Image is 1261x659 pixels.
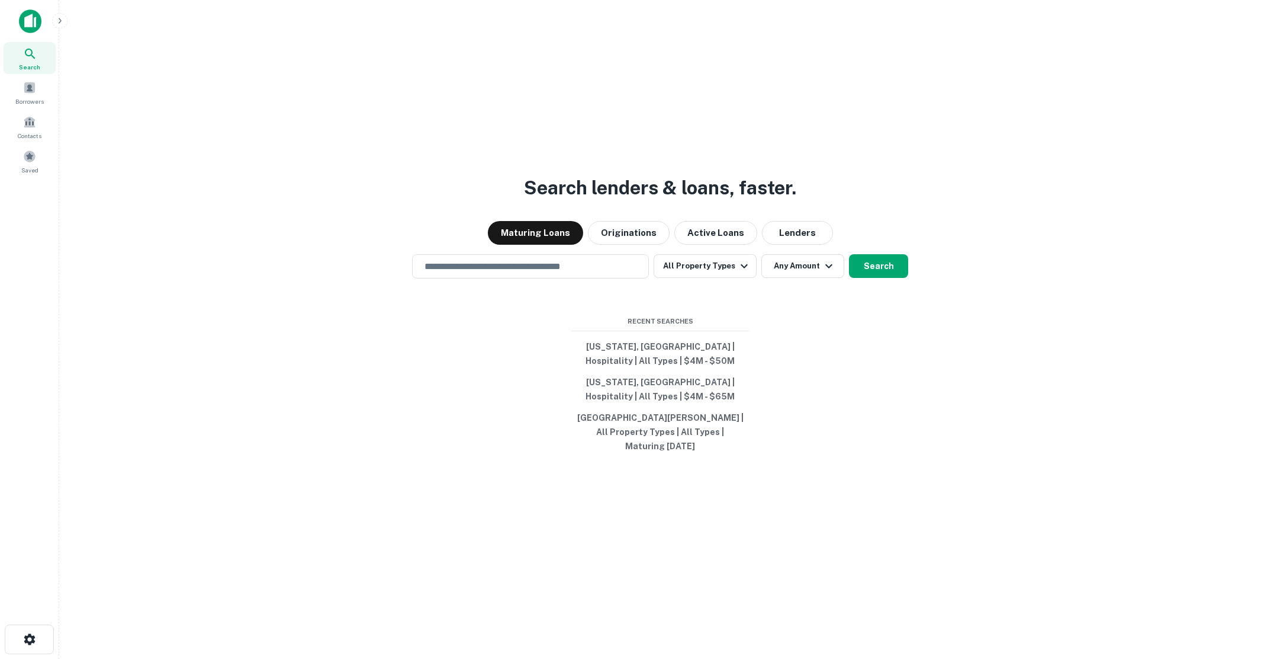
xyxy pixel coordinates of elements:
span: Saved [21,165,38,175]
button: [US_STATE], [GEOGRAPHIC_DATA] | Hospitality | All Types | $4M - $65M [571,372,749,407]
button: [GEOGRAPHIC_DATA][PERSON_NAME] | All Property Types | All Types | Maturing [DATE] [571,407,749,457]
span: Search [19,62,40,72]
a: Contacts [4,111,56,143]
span: Recent Searches [571,316,749,327]
iframe: Chat Widget [1202,564,1261,621]
button: [US_STATE], [GEOGRAPHIC_DATA] | Hospitality | All Types | $4M - $50M [571,336,749,372]
span: Contacts [18,131,41,140]
button: All Property Types [654,254,757,278]
button: Maturing Loans [488,221,583,245]
button: Search [849,254,908,278]
button: Active Loans [674,221,757,245]
button: Originations [588,221,670,245]
button: Any Amount [761,254,844,278]
span: Borrowers [15,97,44,106]
a: Borrowers [4,76,56,108]
img: capitalize-icon.png [19,9,41,33]
a: Search [4,42,56,74]
h3: Search lenders & loans, faster. [524,174,796,202]
button: Lenders [762,221,833,245]
a: Saved [4,145,56,177]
